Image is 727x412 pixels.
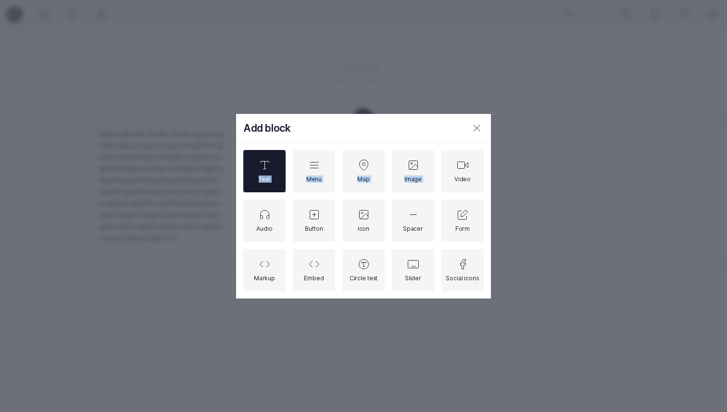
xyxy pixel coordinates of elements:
[350,275,378,282] div: Circle text
[254,275,275,282] div: Markup
[357,175,370,183] div: Map
[259,175,270,183] div: Text
[304,275,324,282] div: Embed
[455,225,470,232] div: Form
[454,175,471,183] div: Video
[236,114,462,142] h3: Add block
[446,275,479,282] div: Social icons
[404,175,422,183] div: Image
[305,225,323,232] div: Button
[405,275,421,282] div: Slider
[256,225,272,232] div: Audio
[306,175,322,183] div: Menu
[358,225,369,232] div: Icon
[403,225,423,232] div: Spacer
